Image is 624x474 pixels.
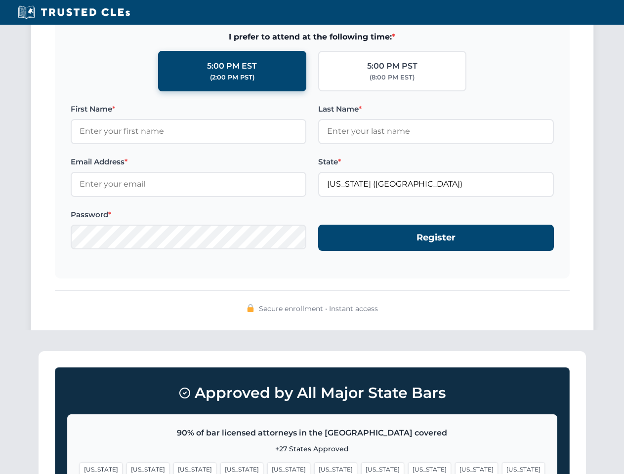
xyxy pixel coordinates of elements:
[247,304,254,312] img: 🔒
[318,172,554,197] input: Florida (FL)
[207,60,257,73] div: 5:00 PM EST
[71,209,306,221] label: Password
[71,31,554,43] span: I prefer to attend at the following time:
[318,156,554,168] label: State
[80,427,545,439] p: 90% of bar licensed attorneys in the [GEOGRAPHIC_DATA] covered
[67,380,557,406] h3: Approved by All Major State Bars
[71,172,306,197] input: Enter your email
[318,225,554,251] button: Register
[259,303,378,314] span: Secure enrollment • Instant access
[15,5,133,20] img: Trusted CLEs
[318,103,554,115] label: Last Name
[210,73,254,82] div: (2:00 PM PST)
[367,60,417,73] div: 5:00 PM PST
[318,119,554,144] input: Enter your last name
[71,103,306,115] label: First Name
[71,156,306,168] label: Email Address
[71,119,306,144] input: Enter your first name
[370,73,415,82] div: (8:00 PM EST)
[80,443,545,454] p: +27 States Approved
